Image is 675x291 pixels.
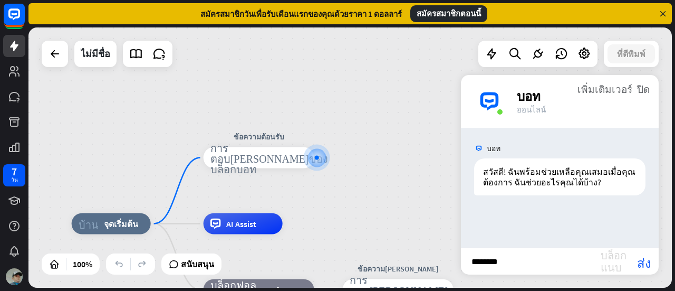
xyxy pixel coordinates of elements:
[226,219,256,229] font: AI Assist
[487,144,500,153] font: บอท
[577,83,632,93] font: เพิ่มเติม_เวอร์
[637,255,651,268] font: ส่ง
[73,259,92,269] font: 100%
[210,142,328,174] font: การตอบ[PERSON_NAME]ของบล็อกบอท
[234,132,284,142] font: ข้อความต้อนรับ
[181,259,214,269] font: สนับสนุน
[8,4,40,36] button: เปิดวิดเจ็ตแชท LiveChat
[417,8,481,18] font: สมัครสมาชิกตอนนี้
[79,219,99,229] font: บ้าน_2
[517,105,546,115] font: ออนไลน์
[244,9,402,19] font: วันเพื่อรับเดือนแรกของคุณด้วยราคา 1 ดอลลาร์
[607,44,655,63] button: ที่ตีพิมพ์
[517,88,541,105] font: บอท
[3,164,25,186] a: 7 วัน
[637,83,650,93] font: ปิด
[104,219,138,229] font: จุดเริ่มต้น
[81,41,110,67] div: ไม่มีชื่อ
[483,166,635,187] font: สวัสดี! ฉันพร้อมช่วยเหลือคุณเสมอเมื่อคุณต้องการ ฉันช่วยอะไรคุณได้บ้าง?
[200,9,244,19] font: สมัครสมาชิก
[617,49,645,59] font: ที่ตีพิมพ์
[81,48,110,60] font: ไม่มีชื่อ
[11,176,18,183] font: วัน
[358,264,439,274] font: ข้อความ[PERSON_NAME]
[12,165,17,178] font: 7
[601,249,626,272] font: บล็อกแนบ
